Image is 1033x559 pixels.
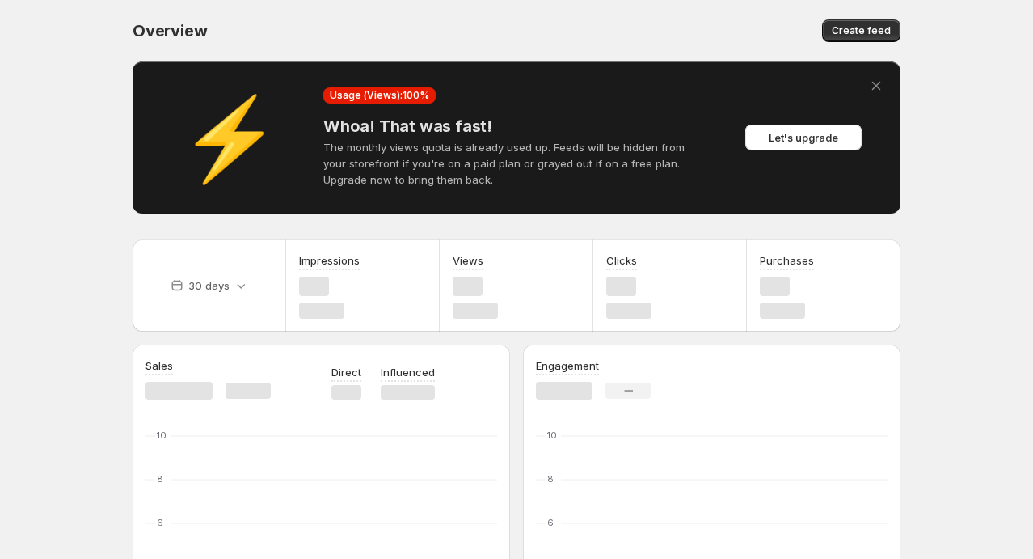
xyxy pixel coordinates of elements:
[381,364,435,380] p: Influenced
[606,252,637,269] h3: Clicks
[331,364,361,380] p: Direct
[547,517,554,528] text: 6
[547,473,554,485] text: 8
[157,473,163,485] text: 8
[323,139,710,188] p: The monthly views quota is already used up. Feeds will be hidden from your storefront if you're o...
[745,125,862,150] button: Let's upgrade
[323,116,710,136] h4: Whoa! That was fast!
[547,430,557,441] text: 10
[145,358,173,374] h3: Sales
[188,277,230,294] p: 30 days
[299,252,360,269] h3: Impressions
[157,517,163,528] text: 6
[157,430,167,441] text: 10
[149,129,310,146] div: ⚡
[323,87,436,104] div: Usage (Views): 100 %
[536,358,599,374] h3: Engagement
[769,129,838,146] span: Let's upgrade
[822,19,900,42] button: Create feed
[865,74,888,97] button: Dismiss alert
[760,252,814,269] h3: Purchases
[453,252,483,269] h3: Views
[133,21,207,40] span: Overview
[832,24,891,37] span: Create feed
